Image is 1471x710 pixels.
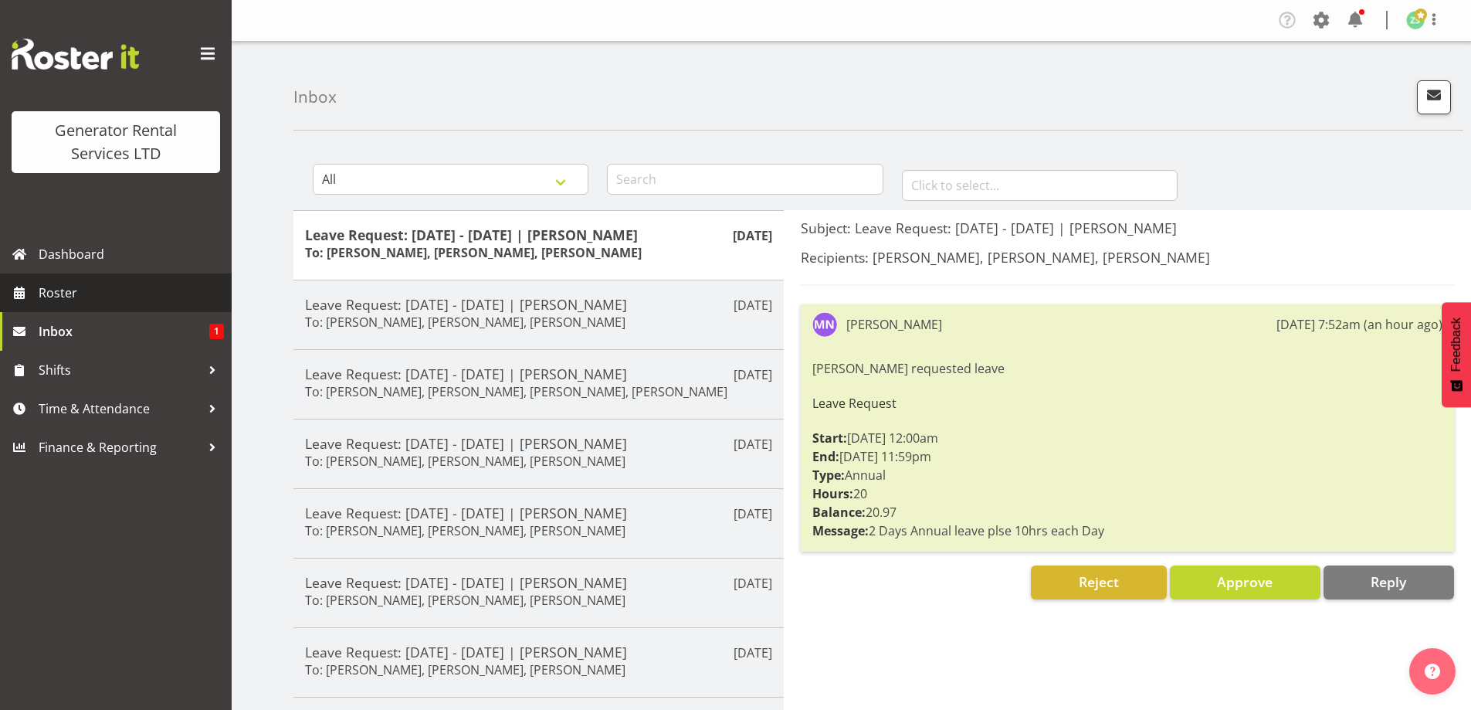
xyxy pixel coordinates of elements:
span: Dashboard [39,243,224,266]
img: zach-satiu198.jpg [1406,11,1425,29]
button: Feedback - Show survey [1442,302,1471,407]
button: Reject [1031,566,1166,600]
strong: Start: [812,430,847,447]
div: Generator Rental Services LTD [27,119,205,165]
h4: Inbox [293,88,337,106]
h6: To: [PERSON_NAME], [PERSON_NAME], [PERSON_NAME] [305,314,625,330]
span: Shifts [39,358,201,382]
h6: To: [PERSON_NAME], [PERSON_NAME], [PERSON_NAME], [PERSON_NAME] [305,384,727,399]
span: Time & Attendance [39,397,201,420]
span: Roster [39,281,224,304]
h6: To: [PERSON_NAME], [PERSON_NAME], [PERSON_NAME] [305,662,625,678]
h5: Leave Request: [DATE] - [DATE] | [PERSON_NAME] [305,644,772,661]
div: [PERSON_NAME] requested leave [DATE] 12:00am [DATE] 11:59pm Annual 20 20.97 2 Days Annual leave p... [812,355,1442,544]
h5: Leave Request: [DATE] - [DATE] | [PERSON_NAME] [305,296,772,313]
h5: Leave Request: [DATE] - [DATE] | [PERSON_NAME] [305,226,772,243]
strong: Balance: [812,504,866,521]
span: Inbox [39,320,209,343]
strong: Type: [812,467,845,484]
h5: Subject: Leave Request: [DATE] - [DATE] | [PERSON_NAME] [801,219,1454,236]
img: mina-nomani178.jpg [812,312,837,337]
p: [DATE] [734,504,772,523]
h6: To: [PERSON_NAME], [PERSON_NAME], [PERSON_NAME] [305,245,642,260]
p: [DATE] [734,435,772,454]
h5: Leave Request: [DATE] - [DATE] | [PERSON_NAME] [305,504,772,521]
strong: Message: [812,522,869,539]
button: Approve [1170,566,1320,600]
h5: Leave Request: [DATE] - [DATE] | [PERSON_NAME] [305,574,772,591]
h5: Leave Request: [DATE] - [DATE] | [PERSON_NAME] [305,365,772,382]
strong: Hours: [812,485,853,502]
div: [PERSON_NAME] [846,315,942,334]
div: [DATE] 7:52am (an hour ago) [1276,315,1442,334]
h5: Recipients: [PERSON_NAME], [PERSON_NAME], [PERSON_NAME] [801,249,1454,266]
p: [DATE] [734,644,772,662]
input: Click to select... [902,170,1178,201]
img: Rosterit website logo [12,39,139,70]
span: Approve [1217,572,1273,591]
span: 1 [209,324,224,339]
span: Reply [1371,572,1406,591]
p: [DATE] [734,365,772,384]
input: Search [607,164,883,195]
span: Feedback [1449,318,1463,372]
p: [DATE] [734,296,772,314]
h5: Leave Request: [DATE] - [DATE] | [PERSON_NAME] [305,435,772,452]
p: [DATE] [733,226,772,245]
h6: To: [PERSON_NAME], [PERSON_NAME], [PERSON_NAME] [305,454,625,469]
img: help-xxl-2.png [1425,664,1440,679]
h6: Leave Request [812,396,1442,410]
span: Reject [1079,572,1119,591]
h6: To: [PERSON_NAME], [PERSON_NAME], [PERSON_NAME] [305,523,625,538]
p: [DATE] [734,574,772,593]
button: Reply [1324,566,1454,600]
strong: End: [812,448,839,465]
h6: To: [PERSON_NAME], [PERSON_NAME], [PERSON_NAME] [305,593,625,608]
span: Finance & Reporting [39,436,201,459]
